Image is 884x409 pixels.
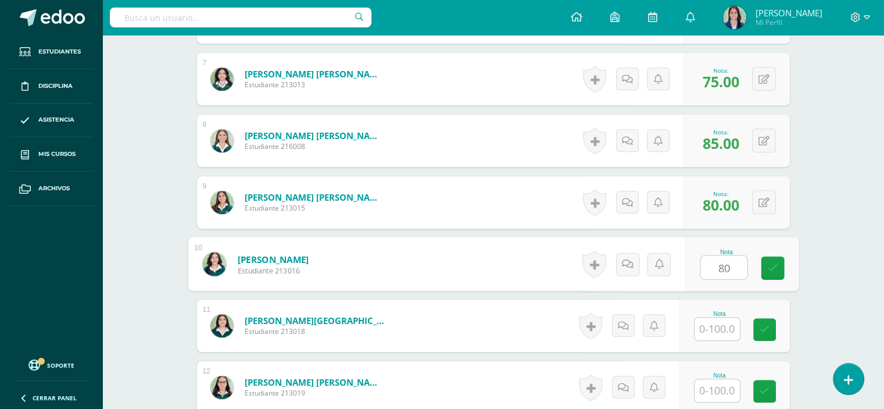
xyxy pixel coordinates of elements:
span: Asistencia [38,115,74,125]
a: Asistencia [9,104,93,138]
a: Mis cursos [9,137,93,172]
span: Estudiante 213015 [245,203,384,213]
span: Mi Perfil [755,17,822,27]
span: Estudiante 213018 [245,326,384,336]
img: 4935db1020889ec8a770b94a1ae4485b.png [210,314,234,337]
a: [PERSON_NAME][GEOGRAPHIC_DATA] [245,315,384,326]
div: Nota: [703,190,739,198]
a: Estudiantes [9,35,93,69]
span: 75.00 [703,72,739,91]
img: 62e92574996ec88c99bdf881e5f38441.png [723,6,746,29]
span: Cerrar panel [33,394,77,402]
input: 0-100.0 [695,379,740,402]
div: Nota [700,248,753,255]
span: Soporte [47,361,74,369]
div: Nota: [703,128,739,136]
input: 0-100.0 [700,256,747,279]
a: Soporte [14,357,88,372]
img: 4684107115f553a7378d3f1201b76f62.png [210,67,234,91]
img: 19fd57cbccd203f7a017b6ab33572914.png [202,252,226,276]
span: Estudiante 213016 [237,265,309,276]
input: 0-100.0 [695,318,740,340]
span: Disciplina [38,81,73,91]
input: Busca un usuario... [110,8,371,27]
a: [PERSON_NAME] [PERSON_NAME] [245,130,384,141]
span: 80.00 [703,195,739,215]
img: fafa118916f6c6f6b8e7257dbbebbef6.png [210,129,234,152]
span: Estudiantes [38,47,81,56]
div: Nota [694,372,745,379]
span: Estudiante 213019 [245,388,384,398]
a: [PERSON_NAME] [237,253,309,265]
img: 97d656e0d06987dbc5eea289767d4e49.png [210,376,234,399]
a: [PERSON_NAME] [PERSON_NAME] [245,376,384,388]
a: [PERSON_NAME] [PERSON_NAME] [245,68,384,80]
div: Nota: [703,66,739,74]
div: Nota [694,311,745,317]
span: Mis cursos [38,150,76,159]
a: Disciplina [9,69,93,104]
span: Estudiante 216008 [245,141,384,151]
a: Archivos [9,172,93,206]
span: [PERSON_NAME] [755,7,822,19]
span: Estudiante 213013 [245,80,384,90]
span: 85.00 [703,133,739,153]
img: ea6d7a569315e04fcb51966ee626d591.png [210,191,234,214]
span: Archivos [38,184,70,193]
a: [PERSON_NAME] [PERSON_NAME] [245,191,384,203]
